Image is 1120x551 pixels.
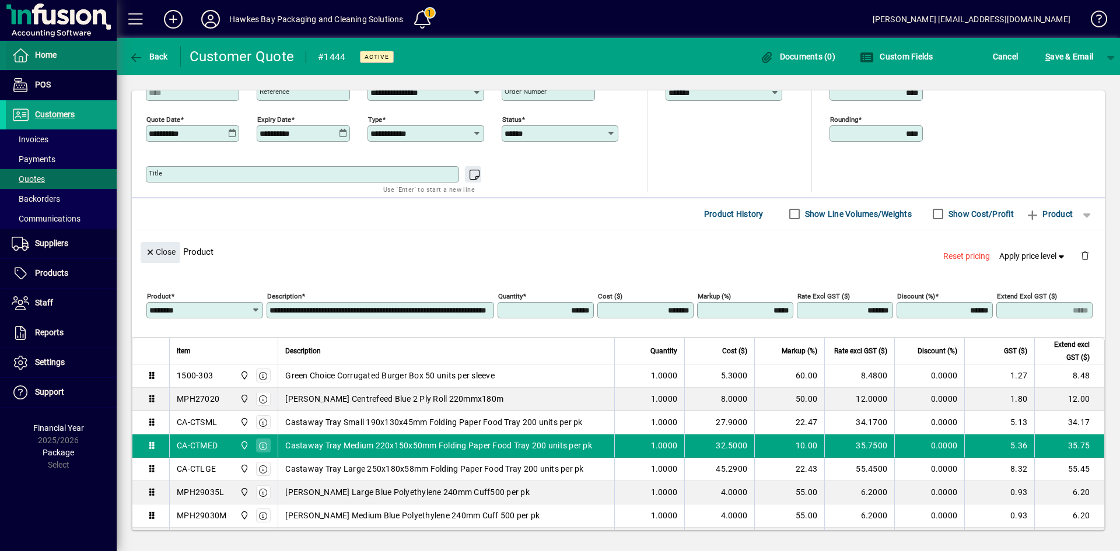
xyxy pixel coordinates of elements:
span: Quantity [650,345,677,357]
div: [PERSON_NAME] [EMAIL_ADDRESS][DOMAIN_NAME] [873,10,1070,29]
span: Package [43,448,74,457]
button: Product [1020,203,1079,224]
app-page-header-button: Close [138,246,183,257]
div: MPH29030M [177,510,226,521]
span: GST ($) [1004,345,1027,357]
a: Staff [6,289,117,318]
span: Castaway Tray Medium 220x150x50mm Folding Paper Food Tray 200 units per pk [285,440,592,451]
td: 8.32 [964,458,1034,481]
label: Show Cost/Profit [946,208,1014,220]
button: Documents (0) [757,46,838,67]
td: 0.0000 [894,364,964,388]
span: Reports [35,328,64,337]
mat-label: Type [368,115,382,123]
td: 22.43 [754,458,824,481]
span: Back [129,52,168,61]
div: 35.7500 [832,440,887,451]
div: 6.2000 [832,486,887,498]
span: 1.0000 [651,440,678,451]
td: 0.0000 [894,481,964,504]
td: 3.5310 [684,528,754,551]
td: 8.48 [1034,364,1104,388]
a: Support [6,378,117,407]
div: 34.1700 [832,416,887,428]
td: 5.3000 [684,364,754,388]
mat-label: Markup (%) [698,292,731,300]
span: ave & Email [1045,47,1093,66]
td: 1.27 [964,364,1034,388]
span: [PERSON_NAME] Large Blue Polyethylene 240mm Cuff500 per pk [285,486,530,498]
div: CA-CTMED [177,440,218,451]
app-page-header-button: Back [117,46,181,67]
span: Active [365,53,389,61]
td: 6.20 [1034,504,1104,528]
a: Quotes [6,169,117,189]
span: Home [35,50,57,59]
span: Cancel [993,47,1019,66]
td: 50.10 [754,528,824,551]
button: Save & Email [1039,46,1099,67]
td: 45.2900 [684,458,754,481]
span: Green Choice Corrugated Burger Box 50 units per sleeve [285,370,495,381]
td: 0.0000 [894,388,964,411]
td: 1.80 [964,388,1034,411]
a: Home [6,41,117,70]
span: Documents (0) [759,52,835,61]
button: Close [141,242,180,263]
mat-label: Product [147,292,171,300]
td: 34.17 [1034,411,1104,434]
td: 0.0000 [894,411,964,434]
span: S [1045,52,1050,61]
span: Description [285,345,321,357]
mat-label: Expiry date [257,115,291,123]
mat-label: Cost ($) [598,292,622,300]
button: Delete [1071,242,1099,270]
span: Extend excl GST ($) [1042,338,1090,364]
span: Cost ($) [722,345,747,357]
span: Markup (%) [782,345,817,357]
span: Discount (%) [918,345,957,357]
span: 1.0000 [651,463,678,475]
div: 55.4500 [832,463,887,475]
span: Central [237,509,250,522]
span: Central [237,439,250,452]
span: Custom Fields [860,52,933,61]
div: 6.2000 [832,510,887,521]
mat-label: Rounding [830,115,858,123]
td: 0.0000 [894,528,964,551]
label: Show Line Volumes/Weights [803,208,912,220]
td: 8.0000 [684,388,754,411]
span: Product History [704,205,764,223]
span: Financial Year [33,423,84,433]
span: Central [237,369,250,382]
span: 1.0000 [651,416,678,428]
td: 5.36 [964,434,1034,458]
td: 4.0000 [684,504,754,528]
span: Backorders [12,194,60,203]
button: Back [126,46,171,67]
span: 1.0000 [651,486,678,498]
span: Suppliers [35,238,68,248]
span: Close [145,243,176,262]
div: MPH29035L [177,486,224,498]
span: 1.0000 [651,393,678,405]
td: 12.00 [1034,388,1104,411]
span: Payments [12,155,55,164]
span: [PERSON_NAME] Centrefeed Blue 2 Ply Roll 220mmx180m [285,393,503,405]
span: 1.0000 [651,510,678,521]
button: Apply price level [995,245,1072,266]
button: Reset pricing [939,245,995,266]
button: Custom Fields [857,46,936,67]
div: #1444 [318,48,345,66]
a: Suppliers [6,229,117,258]
a: Settings [6,348,117,377]
span: Apply price level [999,250,1067,262]
span: Invoices [12,135,48,144]
span: Products [35,268,68,278]
td: 60.00 [754,364,824,388]
span: Castaway Tray Large 250x180x58mm Folding Paper Food Tray 200 units per pk [285,463,583,475]
mat-label: Title [149,169,162,177]
mat-label: Status [502,115,521,123]
a: Invoices [6,129,117,149]
div: Hawkes Bay Packaging and Cleaning Solutions [229,10,404,29]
